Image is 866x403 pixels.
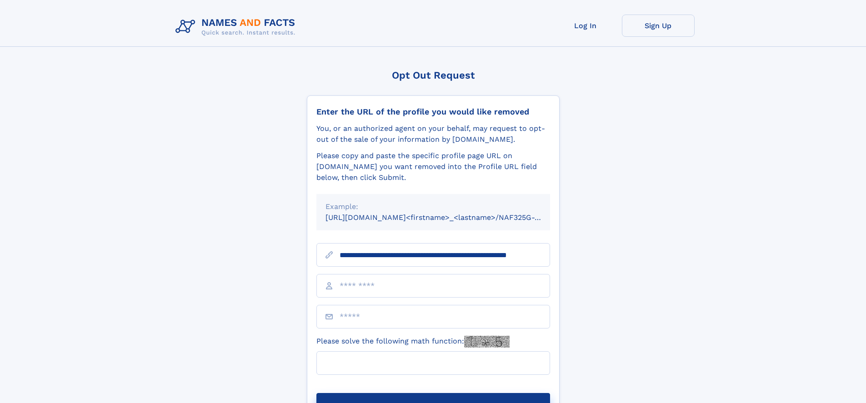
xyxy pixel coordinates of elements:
[316,150,550,183] div: Please copy and paste the specific profile page URL on [DOMAIN_NAME] you want removed into the Pr...
[307,70,560,81] div: Opt Out Request
[549,15,622,37] a: Log In
[325,201,541,212] div: Example:
[172,15,303,39] img: Logo Names and Facts
[316,336,510,348] label: Please solve the following math function:
[325,213,567,222] small: [URL][DOMAIN_NAME]<firstname>_<lastname>/NAF325G-xxxxxxxx
[622,15,695,37] a: Sign Up
[316,107,550,117] div: Enter the URL of the profile you would like removed
[316,123,550,145] div: You, or an authorized agent on your behalf, may request to opt-out of the sale of your informatio...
